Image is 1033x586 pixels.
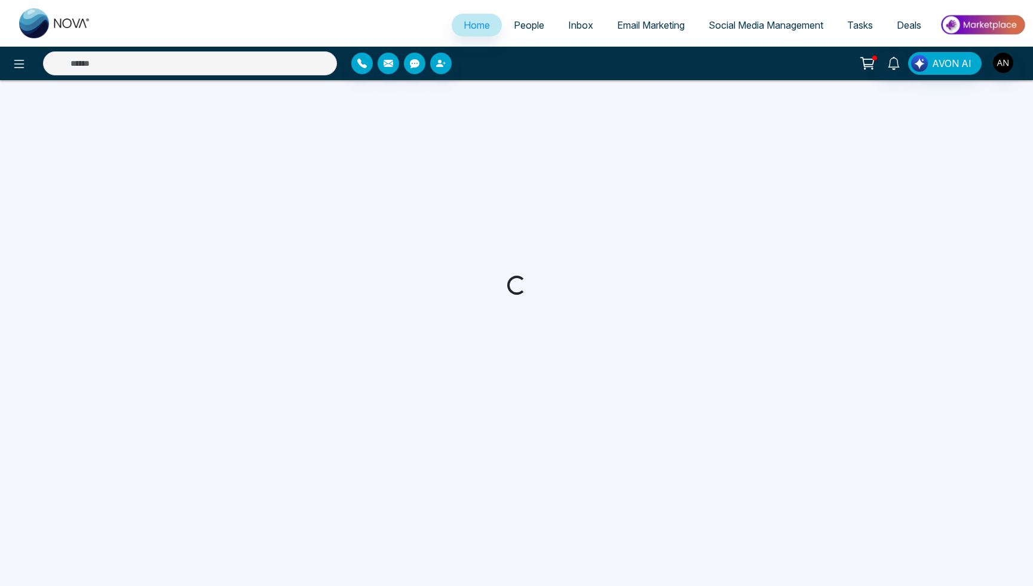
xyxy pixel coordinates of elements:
span: Deals [897,19,921,31]
span: AVON AI [932,56,971,71]
button: AVON AI [908,52,982,75]
img: Nova CRM Logo [19,8,91,38]
span: People [514,19,544,31]
a: Inbox [556,14,605,36]
a: Social Media Management [697,14,835,36]
span: Inbox [568,19,593,31]
img: Lead Flow [911,55,928,72]
a: People [502,14,556,36]
span: Social Media Management [709,19,823,31]
a: Email Marketing [605,14,697,36]
a: Home [452,14,502,36]
img: Market-place.gif [939,11,1026,38]
a: Tasks [835,14,885,36]
span: Email Marketing [617,19,685,31]
a: Deals [885,14,933,36]
span: Tasks [847,19,873,31]
img: User Avatar [993,53,1013,73]
span: Home [464,19,490,31]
